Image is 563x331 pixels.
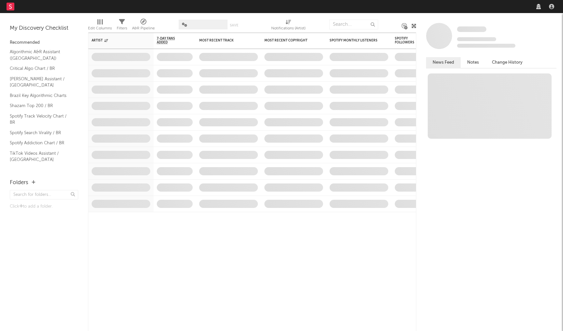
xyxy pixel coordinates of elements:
input: Search for folders... [10,190,78,199]
div: Filters [117,16,127,35]
a: Spotify Addiction Chart / BR [10,139,72,147]
span: Some Artist [457,26,486,32]
div: A&R Pipeline [132,24,155,32]
a: Shazam Top 200 / BR [10,102,72,109]
div: A&R Pipeline [132,16,155,35]
div: Edit Columns [88,16,112,35]
div: Most Recent Track [199,39,248,42]
a: Algorithmic A&R Assistant ([GEOGRAPHIC_DATA]) [10,48,72,62]
a: [PERSON_NAME] Assistant / [GEOGRAPHIC_DATA] [10,75,72,89]
div: My Discovery Checklist [10,24,78,32]
span: 0 fans last week [457,44,515,48]
a: TikTok Videos Assistant / [GEOGRAPHIC_DATA] [10,150,72,163]
div: Notifications (Artist) [271,16,305,35]
input: Search... [329,20,378,29]
div: Notifications (Artist) [271,24,305,32]
a: Some Artist [457,26,486,33]
a: Spotify Search Virality / BR [10,129,72,136]
div: Most Recent Copyright [264,39,313,42]
a: Spotify Track Velocity Chart / BR [10,113,72,126]
button: Notes [461,57,485,68]
div: Artist [92,39,141,42]
div: Recommended [10,39,78,47]
div: Folders [10,179,28,187]
div: Spotify Monthly Listeners [330,39,378,42]
a: Critical Algo Chart / BR [10,65,72,72]
div: Spotify Followers [395,37,418,44]
span: Tracking Since: [DATE] [457,37,496,41]
button: News Feed [426,57,461,68]
button: Change History [485,57,529,68]
button: Save [230,24,238,27]
a: TikTok Sounds Assistant / [GEOGRAPHIC_DATA] [10,166,72,180]
a: Brazil Key Algorithmic Charts [10,92,72,99]
span: 7-Day Fans Added [157,37,183,44]
div: Filters [117,24,127,32]
div: Click to add a folder. [10,203,78,211]
div: Edit Columns [88,24,112,32]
